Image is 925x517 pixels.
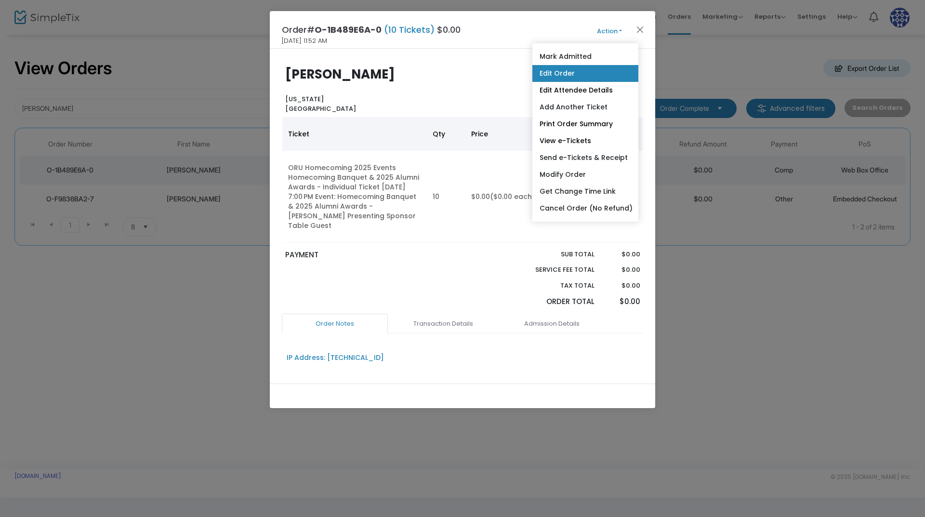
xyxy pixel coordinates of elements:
span: [DATE] 11:52 AM [282,36,327,46]
div: Data table [282,117,643,243]
h4: Order# $0.00 [282,23,461,36]
p: $0.00 [604,296,640,307]
a: Admission Details [499,314,605,334]
b: [US_STATE] [GEOGRAPHIC_DATA] [285,94,356,113]
p: $0.00 [604,250,640,259]
th: Ticket [282,117,427,151]
a: Edit Order [532,65,638,82]
a: Modify Order [532,166,638,183]
span: ($0.00 each) [490,192,535,201]
td: ORU Homecoming 2025 Events Homecoming Banquet & 2025 Alumni Awards - Individual Ticket [DATE] 7:0... [282,151,427,243]
p: Service Fee Total [513,265,595,275]
a: Print Order Summary [532,116,638,133]
a: Transaction Details [390,314,496,334]
a: Edit Attendee Details [532,82,638,99]
button: Action [581,26,638,37]
td: 10 [427,151,465,243]
th: Qty [427,117,465,151]
b: [PERSON_NAME] [285,66,395,83]
span: O-1B489E6A-0 [315,24,382,36]
span: (10 Tickets) [382,24,437,36]
a: Order Notes [282,314,388,334]
label: Add a Note [287,382,327,395]
a: Add Another Ticket [532,99,638,116]
div: IP Address: [TECHNICAL_ID] [287,353,384,363]
td: $0.00 [465,151,557,243]
p: Tax Total [513,281,595,291]
th: Price [465,117,557,151]
a: Get Change Time Link [532,183,638,200]
a: Send e-Tickets & Receipt [532,149,638,166]
button: Close [634,23,647,36]
a: Cancel Order (No Refund) [532,200,638,217]
a: Mark Admitted [532,48,638,65]
p: $0.00 [604,265,640,275]
p: $0.00 [604,281,640,291]
p: Order Total [513,296,595,307]
a: View e-Tickets [532,133,638,149]
p: PAYMENT [285,250,458,261]
p: Sub total [513,250,595,259]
